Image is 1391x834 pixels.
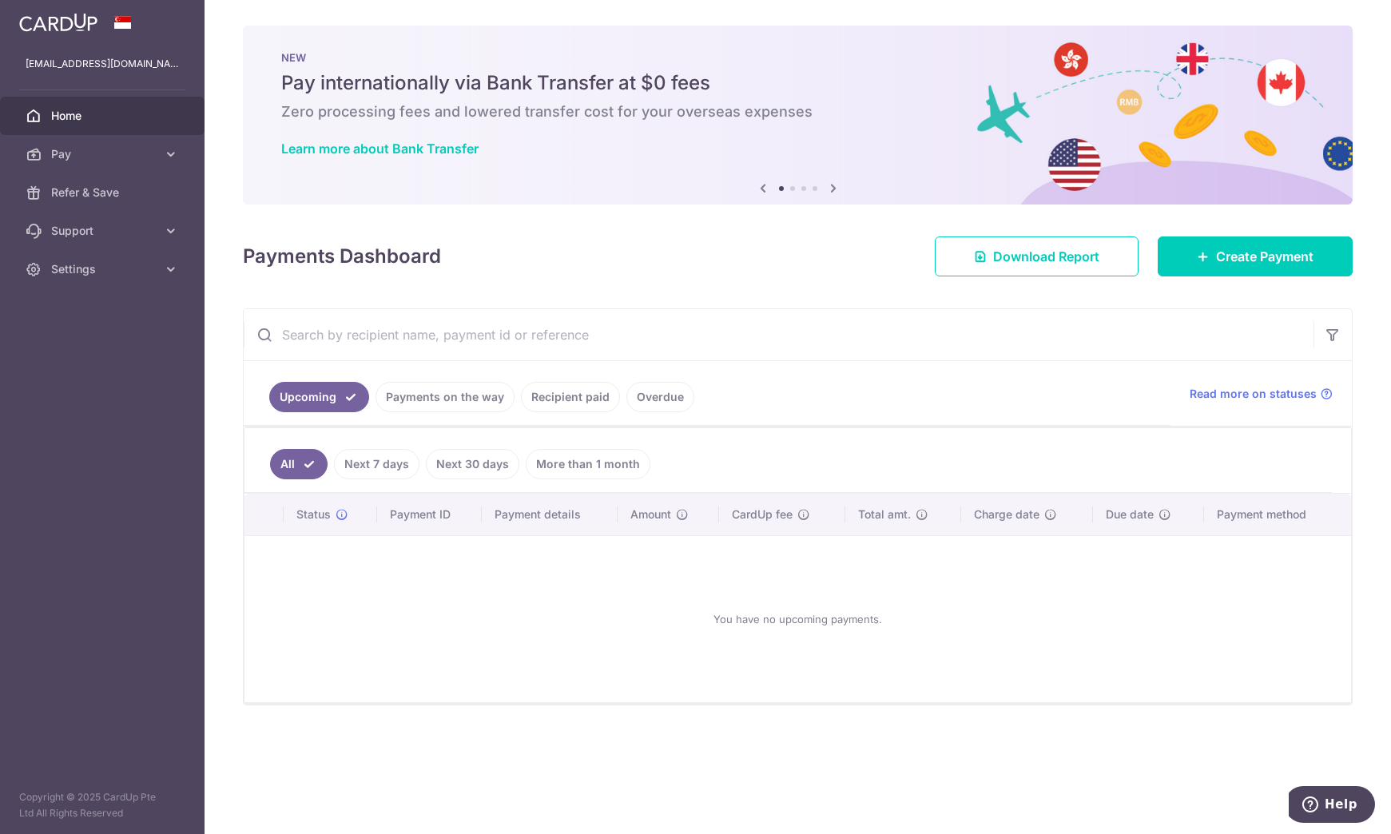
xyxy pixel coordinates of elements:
[732,506,793,522] span: CardUp fee
[858,506,911,522] span: Total amt.
[1158,236,1353,276] a: Create Payment
[281,70,1314,96] h5: Pay internationally via Bank Transfer at $0 fees
[1190,386,1317,402] span: Read more on statuses
[1106,506,1154,522] span: Due date
[51,146,157,162] span: Pay
[626,382,694,412] a: Overdue
[51,185,157,201] span: Refer & Save
[264,549,1332,689] div: You have no upcoming payments.
[281,141,479,157] a: Learn more about Bank Transfer
[426,449,519,479] a: Next 30 days
[26,56,179,72] p: [EMAIL_ADDRESS][DOMAIN_NAME]
[19,13,97,32] img: CardUp
[482,494,618,535] th: Payment details
[1190,386,1333,402] a: Read more on statuses
[334,449,419,479] a: Next 7 days
[1216,247,1314,266] span: Create Payment
[377,494,482,535] th: Payment ID
[521,382,620,412] a: Recipient paid
[51,261,157,277] span: Settings
[51,108,157,124] span: Home
[243,242,441,271] h4: Payments Dashboard
[376,382,515,412] a: Payments on the way
[281,51,1314,64] p: NEW
[935,236,1139,276] a: Download Report
[630,506,671,522] span: Amount
[51,223,157,239] span: Support
[244,309,1314,360] input: Search by recipient name, payment id or reference
[1204,494,1351,535] th: Payment method
[526,449,650,479] a: More than 1 month
[993,247,1099,266] span: Download Report
[243,26,1353,205] img: Bank transfer banner
[1289,786,1375,826] iframe: Opens a widget where you can find more information
[296,506,331,522] span: Status
[974,506,1039,522] span: Charge date
[281,102,1314,121] h6: Zero processing fees and lowered transfer cost for your overseas expenses
[270,449,328,479] a: All
[269,382,369,412] a: Upcoming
